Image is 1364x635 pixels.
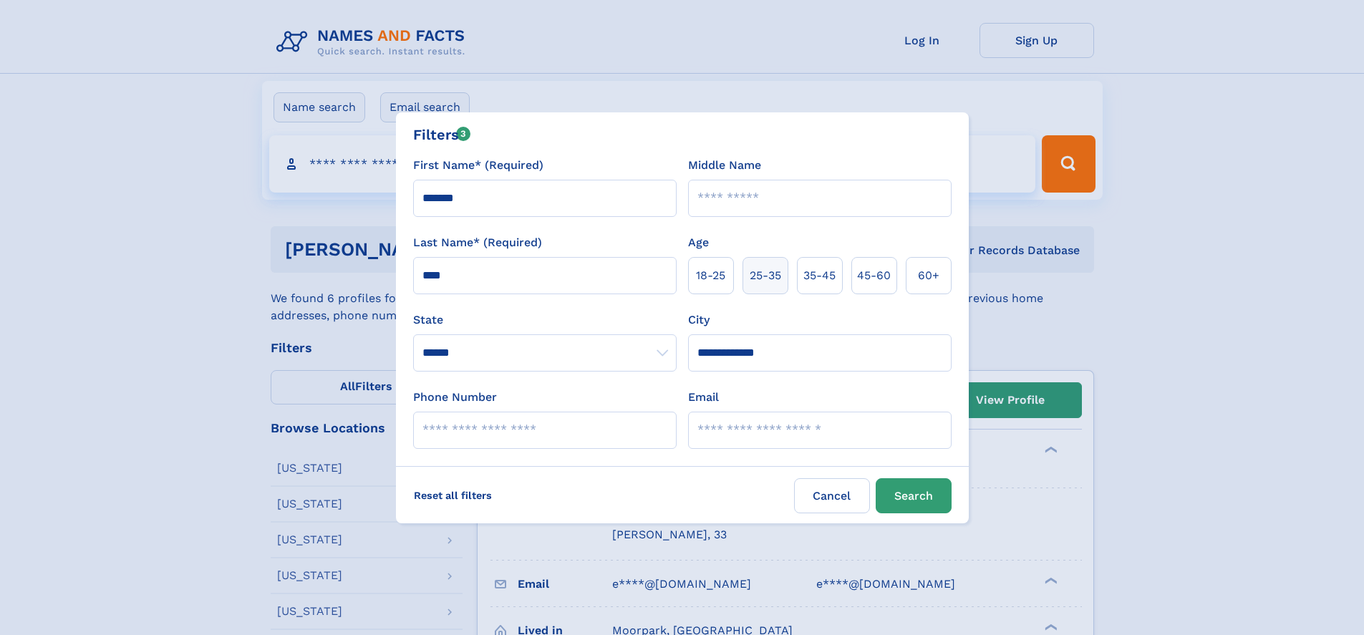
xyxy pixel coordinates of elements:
[688,389,719,406] label: Email
[696,267,725,284] span: 18‑25
[688,234,709,251] label: Age
[688,157,761,174] label: Middle Name
[794,478,870,513] label: Cancel
[750,267,781,284] span: 25‑35
[405,478,501,513] label: Reset all filters
[413,389,497,406] label: Phone Number
[413,124,471,145] div: Filters
[803,267,836,284] span: 35‑45
[413,311,677,329] label: State
[688,311,710,329] label: City
[413,234,542,251] label: Last Name* (Required)
[876,478,952,513] button: Search
[918,267,939,284] span: 60+
[857,267,891,284] span: 45‑60
[413,157,543,174] label: First Name* (Required)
